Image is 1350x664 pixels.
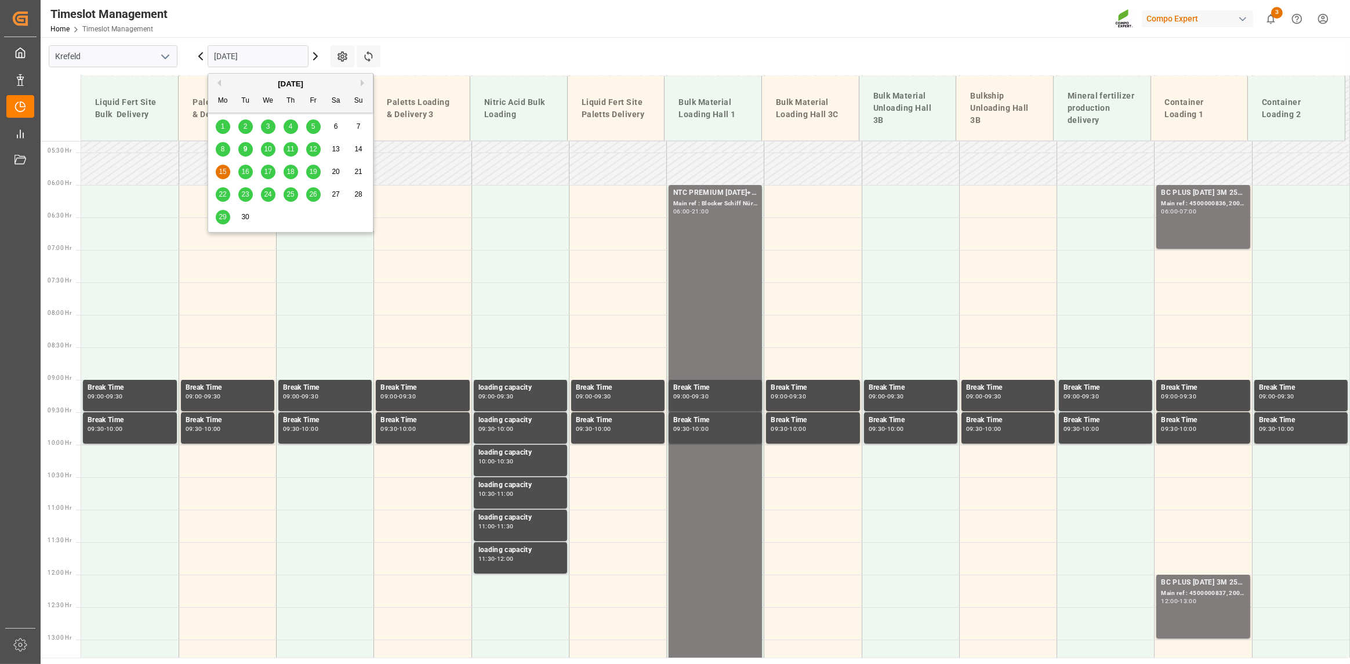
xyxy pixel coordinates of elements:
[204,426,221,431] div: 10:00
[771,394,788,399] div: 09:00
[495,524,496,529] div: -
[1161,394,1178,399] div: 09:00
[380,394,397,399] div: 09:00
[329,142,343,157] div: Choose Saturday, September 13th, 2025
[300,426,302,431] div: -
[966,394,983,399] div: 09:00
[221,145,225,153] span: 8
[286,190,294,198] span: 25
[48,440,71,446] span: 10:00 Hr
[478,556,495,561] div: 11:30
[266,122,270,130] span: 3
[48,180,71,186] span: 06:00 Hr
[202,426,204,431] div: -
[497,524,514,529] div: 11:30
[49,45,177,67] input: Type to search/select
[869,394,886,399] div: 09:00
[1284,6,1310,32] button: Help Center
[497,556,514,561] div: 12:00
[495,491,496,496] div: -
[1257,92,1336,125] div: Container Loading 2
[283,426,300,431] div: 09:30
[690,209,692,214] div: -
[966,426,983,431] div: 09:30
[497,394,514,399] div: 09:30
[186,382,270,394] div: Break Time
[576,415,660,426] div: Break Time
[788,426,789,431] div: -
[594,394,611,399] div: 09:30
[1161,598,1178,604] div: 12:00
[186,426,202,431] div: 09:30
[966,415,1050,426] div: Break Time
[156,48,173,66] button: open menu
[88,426,104,431] div: 09:30
[577,92,655,125] div: Liquid Fert Site Paletts Delivery
[283,382,367,394] div: Break Time
[216,210,230,224] div: Choose Monday, September 29th, 2025
[88,415,172,426] div: Break Time
[48,147,71,154] span: 05:30 Hr
[48,537,71,543] span: 11:30 Hr
[106,394,123,399] div: 09:30
[397,426,399,431] div: -
[264,190,271,198] span: 24
[673,394,690,399] div: 09:00
[351,142,366,157] div: Choose Sunday, September 14th, 2025
[214,79,221,86] button: Previous Month
[1063,85,1141,131] div: Mineral fertilizer production delivery
[1080,426,1082,431] div: -
[1161,415,1245,426] div: Break Time
[216,94,230,108] div: Mo
[219,213,226,221] span: 29
[869,415,953,426] div: Break Time
[357,122,361,130] span: 7
[1064,415,1148,426] div: Break Time
[495,426,496,431] div: -
[771,415,855,426] div: Break Time
[48,407,71,413] span: 09:30 Hr
[478,415,562,426] div: loading capacity
[208,78,373,90] div: [DATE]
[264,168,271,176] span: 17
[771,92,850,125] div: Bulk Material Loading Hall 3C
[88,394,104,399] div: 09:00
[1082,426,1099,431] div: 10:00
[1178,209,1180,214] div: -
[771,382,855,394] div: Break Time
[1259,382,1343,394] div: Break Time
[238,142,253,157] div: Choose Tuesday, September 9th, 2025
[478,382,562,394] div: loading capacity
[208,45,309,67] input: DD.MM.YYYY
[478,524,495,529] div: 11:00
[351,119,366,134] div: Choose Sunday, September 7th, 2025
[48,634,71,641] span: 13:00 Hr
[985,426,1001,431] div: 10:00
[219,168,226,176] span: 15
[1161,577,1245,589] div: BC PLUS [DATE] 3M 25kg (x42) WW
[1180,598,1197,604] div: 13:00
[869,382,953,394] div: Break Time
[1080,394,1082,399] div: -
[221,122,225,130] span: 1
[1271,7,1283,19] span: 3
[238,210,253,224] div: Choose Tuesday, September 30th, 2025
[1161,589,1245,598] div: Main ref : 4500000837, 2000000788
[1142,10,1253,27] div: Compo Expert
[284,165,298,179] div: Choose Thursday, September 18th, 2025
[1259,394,1276,399] div: 09:00
[380,382,464,394] div: Break Time
[869,85,947,131] div: Bulk Material Unloading Hall 3B
[361,79,368,86] button: Next Month
[1178,394,1180,399] div: -
[497,426,514,431] div: 10:00
[351,94,366,108] div: Su
[1064,394,1080,399] div: 09:00
[1178,598,1180,604] div: -
[300,394,302,399] div: -
[104,394,106,399] div: -
[983,394,985,399] div: -
[1082,394,1099,399] div: 09:30
[48,212,71,219] span: 06:30 Hr
[382,92,460,125] div: Paletts Loading & Delivery 3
